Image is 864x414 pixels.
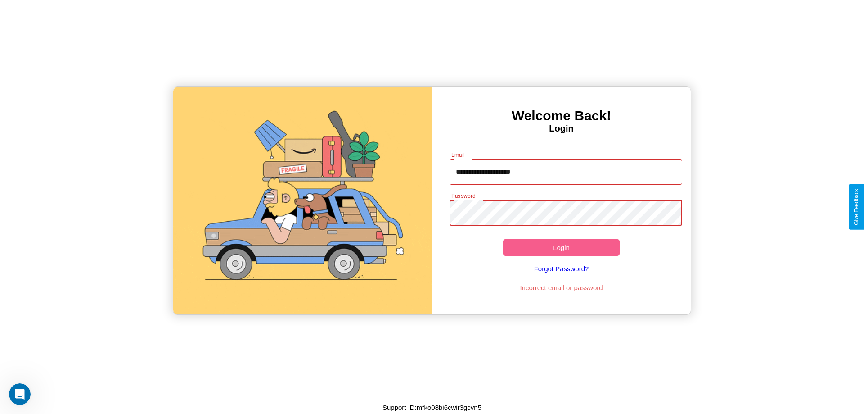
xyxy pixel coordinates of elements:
[503,239,620,256] button: Login
[9,383,31,405] iframe: Intercom live chat
[451,192,475,200] label: Password
[445,282,678,294] p: Incorrect email or password
[432,108,691,123] h3: Welcome Back!
[451,151,465,159] label: Email
[853,189,859,225] div: Give Feedback
[445,256,678,282] a: Forgot Password?
[382,401,481,414] p: Support ID: mfko08bi6cwir3gcvn5
[173,87,432,314] img: gif
[432,123,691,134] h4: Login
